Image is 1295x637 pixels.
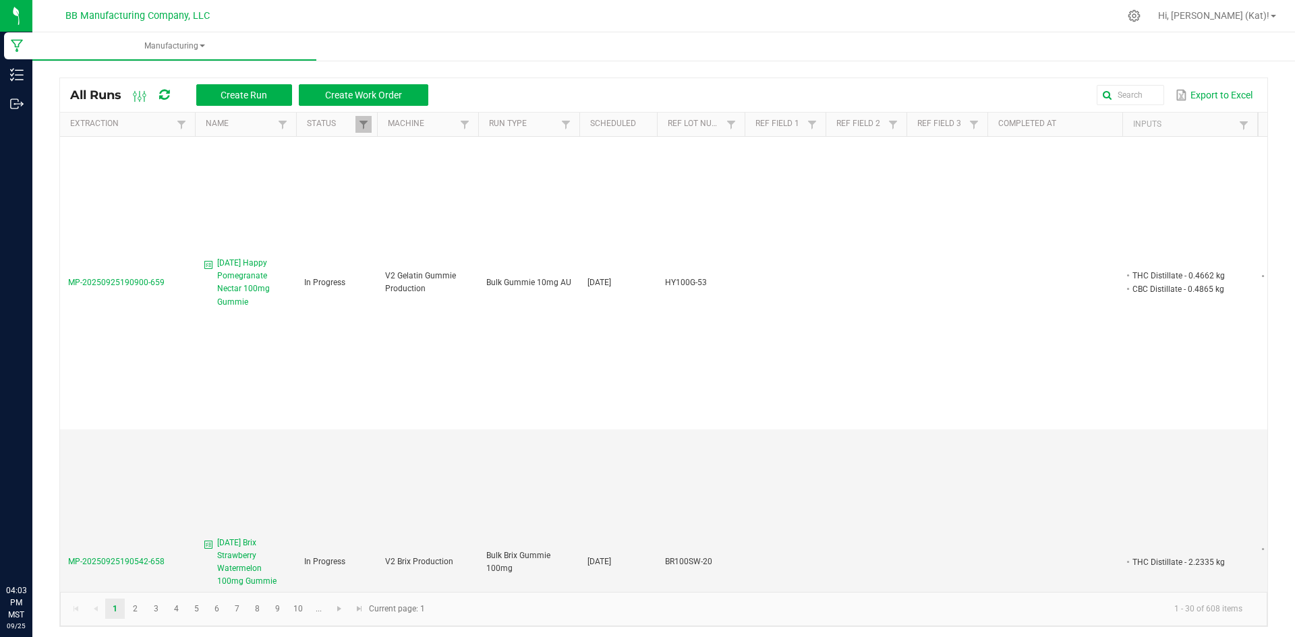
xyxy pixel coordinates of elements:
button: Create Work Order [299,84,428,106]
a: Page 11 [309,599,328,619]
a: Go to the last page [349,599,369,619]
a: Filter [457,116,473,133]
kendo-pager-info: 1 - 30 of 608 items [433,598,1253,620]
a: Filter [173,116,190,133]
kendo-pager: Current page: 1 [60,592,1267,626]
inline-svg: Outbound [10,97,24,111]
button: Export to Excel [1172,84,1256,107]
a: Page 4 [167,599,186,619]
a: Manufacturing [32,32,316,61]
input: Search [1097,85,1164,105]
button: Create Run [196,84,292,106]
span: In Progress [304,557,345,566]
span: BR100SW-20 [665,557,712,566]
a: Page 6 [207,599,227,619]
span: MP-20250925190542-658 [68,557,165,566]
span: V2 Gelatin Gummie Production [385,271,456,293]
span: [DATE] Happy Pomegranate Nectar 100mg Gummie [217,257,288,309]
a: Filter [723,116,739,133]
a: Filter [275,116,291,133]
a: Page 3 [146,599,166,619]
a: Filter [558,116,574,133]
inline-svg: Manufacturing [10,39,24,53]
a: Run TypeSortable [489,119,557,129]
a: Ref Field 1Sortable [755,119,803,129]
a: Ref Field 3Sortable [917,119,965,129]
a: ExtractionSortable [70,119,173,129]
span: In Progress [304,278,345,287]
span: Bulk Brix Gummie 100mg [486,551,550,573]
li: THC Distillate - 0.4662 kg [1130,269,1237,282]
span: HY100G-53 [665,278,707,287]
span: V2 Brix Production [385,557,453,566]
inline-svg: Inventory [10,68,24,82]
span: [DATE] Brix Strawberry Watermelon 100mg Gummie [217,537,288,588]
span: Go to the last page [354,603,365,614]
a: Go to the next page [330,599,349,619]
a: Page 1 [105,599,125,619]
span: Manufacturing [32,40,316,52]
a: Page 9 [268,599,287,619]
span: Go to the next page [334,603,345,614]
a: Page 8 [248,599,267,619]
a: Filter [966,116,982,133]
a: Page 10 [289,599,308,619]
span: Create Work Order [325,90,402,100]
a: Page 5 [187,599,206,619]
span: MP-20250925190900-659 [68,278,165,287]
li: CBC Distillate - 0.4865 kg [1130,282,1237,296]
a: Filter [885,116,901,133]
th: Inputs [1122,113,1257,137]
span: [DATE] [587,278,611,287]
a: Ref Lot NumberSortable [668,119,722,129]
a: Ref Field 2Sortable [836,119,884,129]
a: Filter [804,116,820,133]
span: Create Run [221,90,267,100]
a: StatusSortable [307,119,355,129]
p: 04:03 PM MST [6,584,26,621]
p: 09/25 [6,621,26,631]
a: MachineSortable [388,119,456,129]
a: Filter [355,116,372,133]
a: Page 7 [227,599,247,619]
a: Page 2 [125,599,145,619]
span: Hi, [PERSON_NAME] (Kat)! [1158,10,1269,21]
span: BB Manufacturing Company, LLC [65,10,210,22]
a: Filter [1236,117,1252,133]
span: Bulk Gummie 10mg AU [486,278,571,287]
iframe: Resource center [13,529,54,570]
span: [DATE] [587,557,611,566]
li: THC Distillate - 2.2335 kg [1130,555,1237,569]
div: Manage settings [1126,9,1143,22]
a: Completed AtSortable [998,119,1117,129]
div: All Runs [70,84,438,107]
a: ScheduledSortable [590,119,652,129]
a: NameSortable [206,119,274,129]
